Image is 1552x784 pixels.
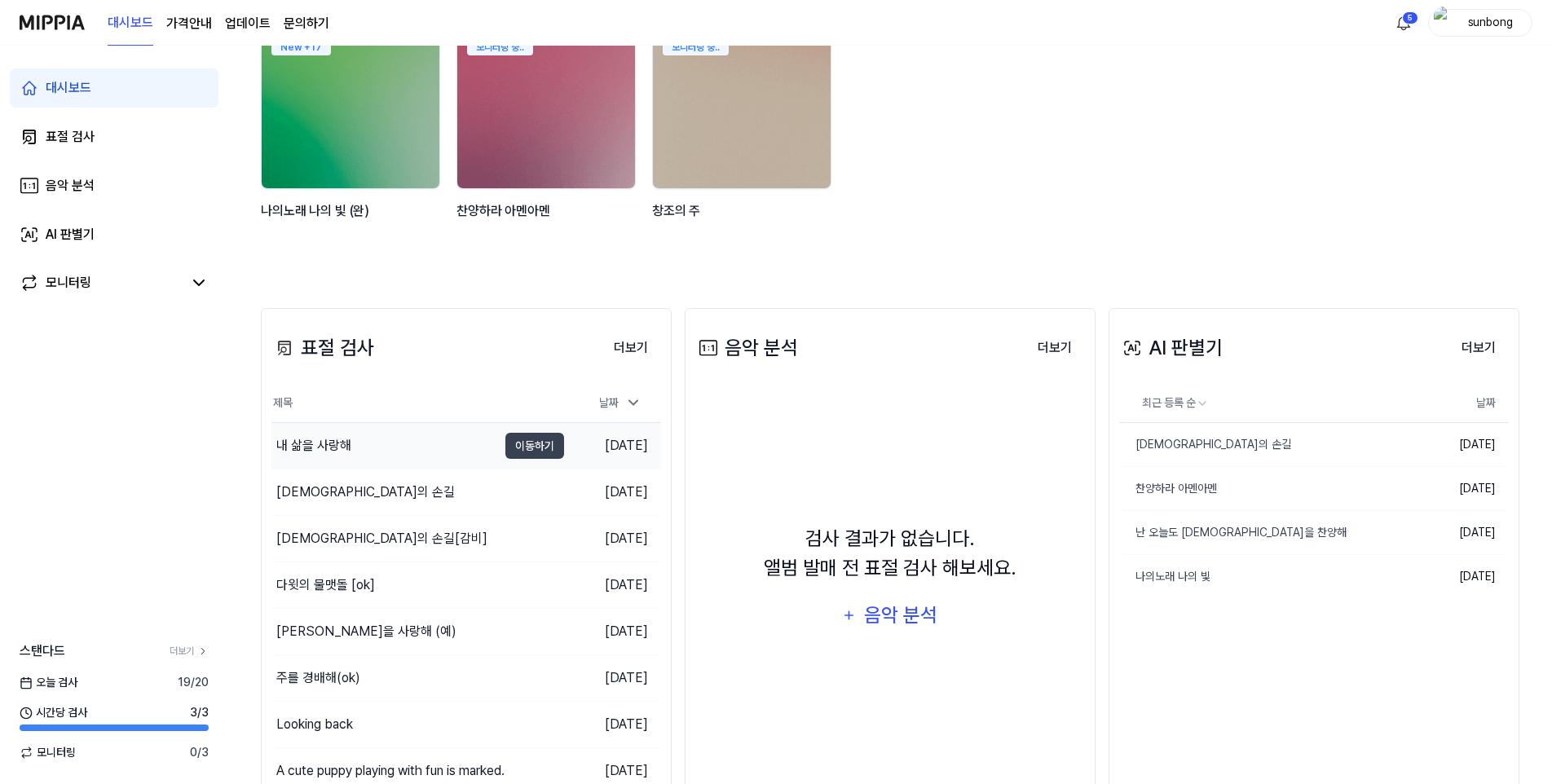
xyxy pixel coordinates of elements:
[456,200,639,242] div: 찬양하라 아멘아멘
[20,641,65,661] span: 스탠다드
[276,575,375,595] div: 다윗의 물맷돌 [ok]
[564,609,662,655] td: [DATE]
[652,200,835,242] div: 창조의 주
[276,715,353,734] div: Looking back
[20,744,76,761] span: 모니터링
[20,674,77,691] span: 오늘 검사
[1434,7,1453,39] img: profile
[276,529,487,548] div: [DEMOGRAPHIC_DATA]의 손길[감비]
[276,482,455,502] div: [DEMOGRAPHIC_DATA]의 손길
[276,622,456,641] div: [PERSON_NAME]을 사랑해 (예)
[564,702,662,748] td: [DATE]
[271,39,331,55] div: New + 17
[601,331,661,364] a: 더보기
[178,674,209,691] span: 19 / 20
[601,332,661,364] button: 더보기
[10,117,218,156] a: 표절 검사
[652,26,835,259] a: 모니터링 중..backgroundIamge창조의 주
[1119,511,1414,554] a: 난 오늘도 [DEMOGRAPHIC_DATA]을 찬양해
[46,176,95,196] div: 음악 분석
[467,39,533,55] div: 모니터링 중..
[46,273,91,293] div: 모니터링
[276,436,351,456] div: 내 삶을 사랑해
[457,27,635,188] img: backgroundIamge
[1414,511,1509,555] td: [DATE]
[695,333,798,363] div: 음악 분석
[1394,13,1413,33] img: 알림
[276,668,360,688] div: 주를 경배해(ok)
[663,39,729,55] div: 모니터링 중..
[10,215,218,254] a: AI 판별기
[653,27,831,188] img: backgroundIamge
[1458,13,1522,31] div: sunbong
[1414,423,1509,467] td: [DATE]
[276,761,505,781] div: A cute puppy playing with fun is marked.
[1448,332,1509,364] button: 더보기
[170,644,209,658] a: 더보기
[1414,467,1509,511] td: [DATE]
[10,166,218,205] a: 음악 분석
[564,562,662,609] td: [DATE]
[46,127,95,147] div: 표절 검사
[1119,467,1414,510] a: 찬양하라 아멘아멘
[261,26,443,259] a: New +17backgroundIamge나의노래 나의 빛 (완)
[1448,331,1509,364] a: 더보기
[20,273,183,293] a: 모니터링
[46,225,95,244] div: AI 판별기
[1414,384,1509,423] th: 날짜
[1119,568,1210,585] div: 나의노래 나의 빛
[1119,423,1414,466] a: [DEMOGRAPHIC_DATA]의 손길
[271,333,374,363] div: 표절 검사
[862,600,939,631] div: 음악 분석
[456,26,639,259] a: 모니터링 중..backgroundIamge찬양하라 아멘아멘
[1391,10,1417,36] button: 알림5
[108,1,153,46] a: 대시보드
[1025,332,1085,364] button: 더보기
[1119,480,1217,497] div: 찬양하라 아멘아멘
[20,704,87,721] span: 시간당 검사
[1119,436,1291,453] div: [DEMOGRAPHIC_DATA]의 손길
[1402,11,1418,24] div: 5
[1119,524,1347,541] div: 난 오늘도 [DEMOGRAPHIC_DATA]을 찬양해
[1428,9,1532,37] button: profilesunbong
[505,433,564,459] button: 이동하기
[1119,555,1414,598] a: 나의노래 나의 빛
[764,524,1016,583] div: 검사 결과가 없습니다. 앨범 발매 전 표절 검사 해보세요.
[593,390,648,416] div: 날짜
[166,14,212,33] button: 가격안내
[225,14,271,33] a: 업데이트
[271,384,564,423] th: 제목
[190,704,209,721] span: 3 / 3
[1119,333,1223,363] div: AI 판별기
[1414,555,1509,599] td: [DATE]
[261,200,443,242] div: 나의노래 나의 빛 (완)
[284,14,329,33] a: 문의하기
[564,423,662,469] td: [DATE]
[564,469,662,516] td: [DATE]
[831,596,949,635] button: 음악 분석
[10,68,218,108] a: 대시보드
[190,744,209,761] span: 0 / 3
[262,27,439,188] img: backgroundIamge
[564,655,662,702] td: [DATE]
[564,516,662,562] td: [DATE]
[1025,331,1085,364] a: 더보기
[46,78,91,98] div: 대시보드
